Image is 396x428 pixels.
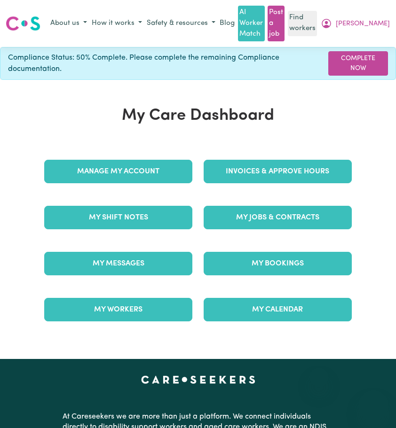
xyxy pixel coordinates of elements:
[268,6,285,41] a: Post a job
[218,16,237,31] a: Blog
[309,368,328,387] iframe: Close message
[288,11,317,36] a: Find workers
[144,16,218,31] button: Safety & resources
[44,298,192,321] a: My Workers
[318,16,392,31] button: My Account
[44,252,192,275] a: My Messages
[48,16,89,31] button: About us
[204,206,352,229] a: My Jobs & Contracts
[141,376,255,383] a: Careseekers home page
[336,19,390,29] span: [PERSON_NAME]
[238,6,264,41] a: AI Worker Match
[89,16,144,31] button: How it works
[204,160,352,183] a: Invoices & Approve Hours
[39,106,357,126] h1: My Care Dashboard
[204,252,352,275] a: My Bookings
[358,390,388,420] iframe: Button to launch messaging window
[6,13,40,34] a: Careseekers logo
[8,52,328,75] span: Compliance Status: 50% Complete. Please complete the remaining Compliance documentation.
[328,51,388,76] a: Complete Now
[44,206,192,229] a: My Shift Notes
[6,15,40,32] img: Careseekers logo
[44,160,192,183] a: Manage My Account
[204,298,352,321] a: My Calendar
